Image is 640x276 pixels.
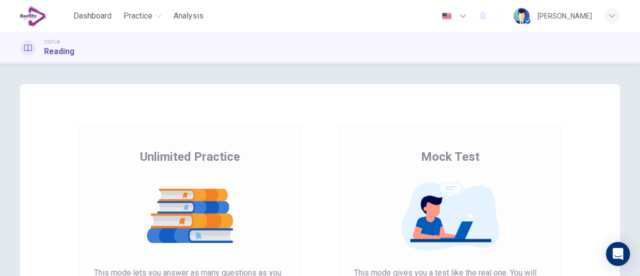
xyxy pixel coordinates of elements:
button: Dashboard [69,7,115,25]
span: Analysis [173,10,203,22]
div: Open Intercom Messenger [606,242,630,266]
span: Dashboard [73,10,111,22]
button: Practice [119,7,165,25]
span: Mock Test [421,149,479,165]
span: TOEFL® [44,39,60,46]
img: EduSynch logo [20,6,46,26]
button: Analysis [169,7,207,25]
img: Profile picture [513,8,529,24]
div: [PERSON_NAME] [537,10,592,22]
span: Unlimited Practice [140,149,240,165]
span: Practice [123,10,152,22]
a: EduSynch logo [20,6,69,26]
img: en [440,13,453,20]
h1: Reading [44,46,74,58]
